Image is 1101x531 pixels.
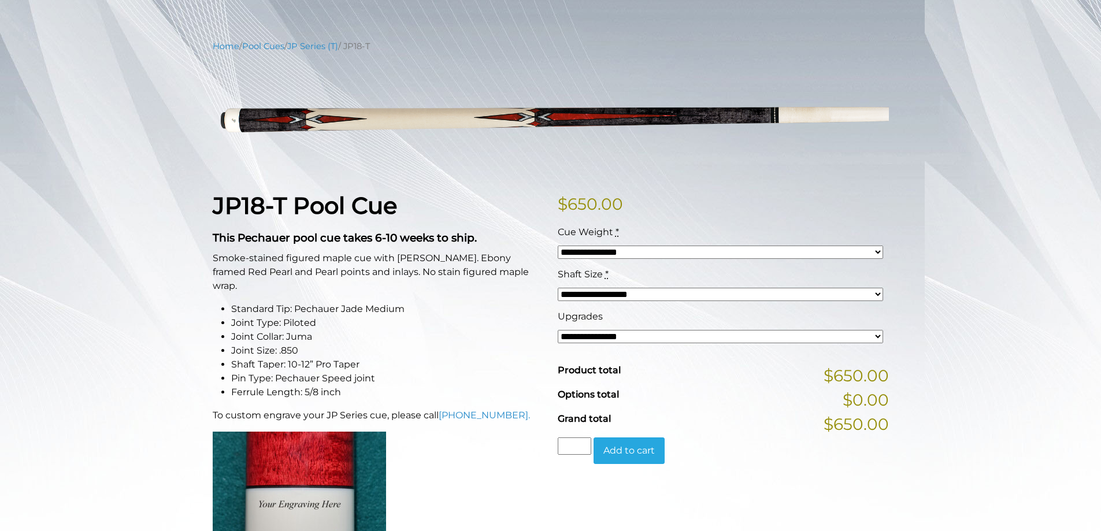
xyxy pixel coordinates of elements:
p: Smoke-stained figured maple cue with [PERSON_NAME]. Ebony framed Red Pearl and Pearl points and i... [213,251,544,293]
button: Add to cart [594,437,665,464]
li: Shaft Taper: 10-12” Pro Taper [231,358,544,372]
li: Pin Type: Pechauer Speed joint [231,372,544,385]
span: $ [558,194,568,214]
span: Shaft Size [558,269,603,280]
span: Product total [558,365,621,376]
a: JP Series (T) [287,41,338,51]
img: jp18-T.png [213,61,889,174]
nav: Breadcrumb [213,40,889,53]
span: $650.00 [824,412,889,436]
p: To custom engrave your JP Series cue, please call [213,409,544,422]
strong: JP18-T Pool Cue [213,191,397,220]
span: $0.00 [843,388,889,412]
strong: This Pechauer pool cue takes 6-10 weeks to ship. [213,231,477,244]
span: Cue Weight [558,226,613,237]
span: Upgrades [558,311,603,322]
li: Standard Tip: Pechauer Jade Medium [231,302,544,316]
bdi: 650.00 [558,194,623,214]
input: Product quantity [558,437,591,455]
li: Joint Type: Piloted [231,316,544,330]
a: [PHONE_NUMBER]. [439,410,530,421]
abbr: required [605,269,609,280]
a: Pool Cues [242,41,284,51]
span: $650.00 [824,363,889,388]
a: Home [213,41,239,51]
abbr: required [616,226,619,237]
span: Options total [558,389,619,400]
li: Ferrule Length: 5/8 inch [231,385,544,399]
li: Joint Size: .850 [231,344,544,358]
span: Grand total [558,413,611,424]
li: Joint Collar: Juma [231,330,544,344]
